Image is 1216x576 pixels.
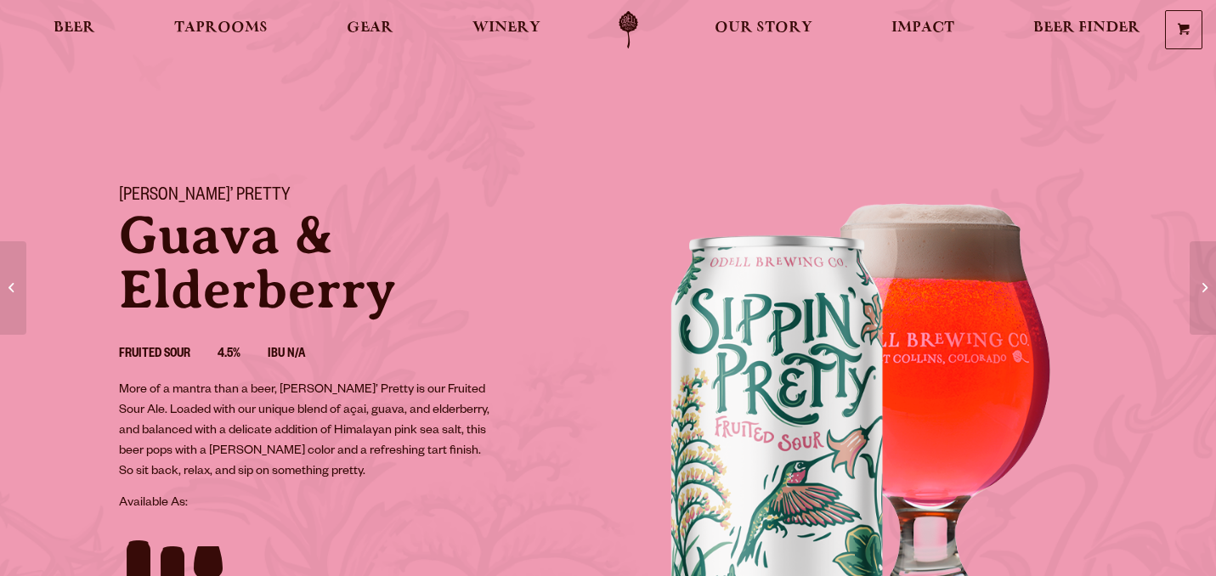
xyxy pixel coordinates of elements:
a: Winery [461,11,551,49]
span: Beer [54,21,95,35]
a: Gear [336,11,404,49]
span: Beer Finder [1033,21,1140,35]
p: Available As: [119,494,588,514]
h1: [PERSON_NAME]’ Pretty [119,186,588,208]
a: Taprooms [163,11,279,49]
span: Gear [347,21,393,35]
li: Fruited Sour [119,344,218,366]
a: Beer Finder [1022,11,1151,49]
span: Taprooms [174,21,268,35]
span: Our Story [715,21,812,35]
a: Odell Home [597,11,660,49]
a: Beer [42,11,106,49]
li: IBU N/A [268,344,332,366]
li: 4.5% [218,344,268,366]
p: Guava & Elderberry [119,208,588,317]
a: Impact [880,11,965,49]
p: More of a mantra than a beer, [PERSON_NAME]’ Pretty is our Fruited Sour Ale. Loaded with our uniq... [119,381,495,483]
span: Winery [472,21,540,35]
a: Our Story [704,11,823,49]
span: Impact [891,21,954,35]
